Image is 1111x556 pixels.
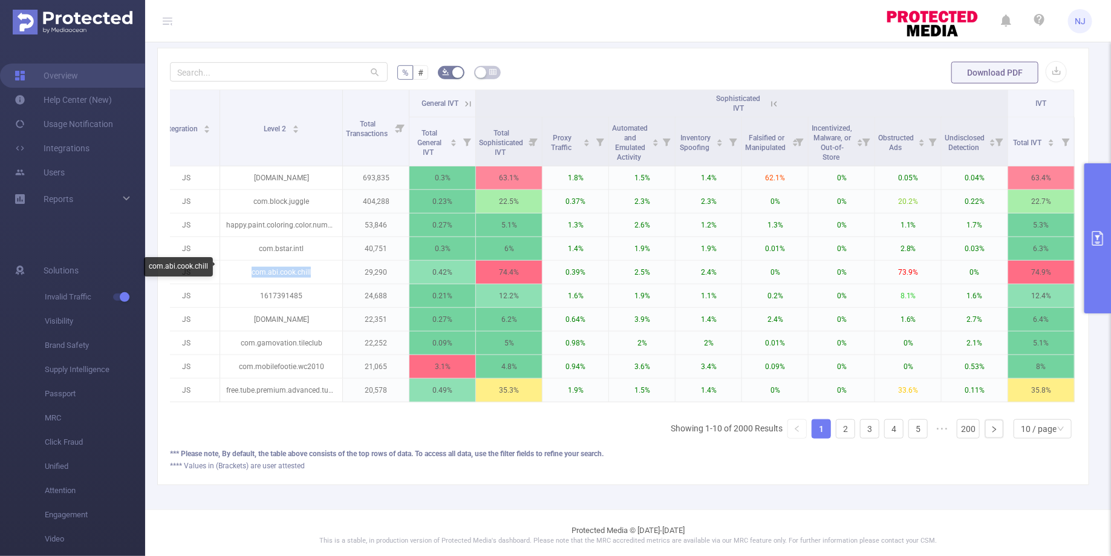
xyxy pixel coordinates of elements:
p: 0% [742,379,808,402]
p: 1.4% [676,379,741,402]
p: 5.1% [476,214,542,237]
i: icon: caret-up [451,137,457,141]
span: IVT [1036,99,1047,108]
p: 2.3% [676,190,741,213]
input: Search... [170,62,388,82]
div: Sort [450,137,457,145]
p: 0% [809,379,875,402]
i: icon: caret-up [204,123,210,127]
i: icon: bg-colors [442,68,449,76]
div: *** Please note, By default, the table above consists of the top rows of data. To access all data... [170,448,1077,459]
span: Integration [163,125,200,133]
p: 3.9% [609,308,675,331]
p: com.abi.cook.chill [220,261,342,284]
p: 63.4% [1008,166,1074,189]
p: JS [154,214,220,237]
span: Total IVT [1013,139,1043,147]
p: 0.94% [542,355,608,378]
p: 3.4% [676,355,741,378]
p: 1.9% [609,237,675,260]
p: 693,835 [343,166,409,189]
p: 1.1% [676,284,741,307]
i: icon: left [793,425,801,433]
i: icon: caret-up [292,123,299,127]
span: Solutions [44,258,79,283]
p: 5.1% [1008,332,1074,355]
p: 0% [875,332,941,355]
p: 2.4% [676,261,741,284]
i: icon: caret-down [292,128,299,132]
span: Invalid Traffic [45,285,145,309]
p: 2.3% [609,190,675,213]
p: 1.4% [676,166,741,189]
span: Falsified or Manipulated [745,134,787,152]
div: Sort [918,137,925,145]
span: Sophisticated IVT [716,94,760,113]
p: 0% [875,355,941,378]
p: 0.3% [409,166,475,189]
a: Usage Notification [15,112,113,136]
p: com.bstar.intl [220,237,342,260]
p: 1.4% [676,308,741,331]
p: 6% [476,237,542,260]
i: icon: caret-down [451,142,457,145]
span: Incentivized, Malware, or Out-of-Store [812,124,852,162]
span: Reports [44,194,73,204]
span: Visibility [45,309,145,333]
p: 62.1% [742,166,808,189]
p: 22,252 [343,332,409,355]
i: Filter menu [991,117,1008,166]
i: Filter menu [791,117,808,166]
p: 1.9% [676,237,741,260]
li: 1 [812,419,831,439]
p: 2.5% [609,261,675,284]
p: 1.6% [542,284,608,307]
p: 1.9% [609,284,675,307]
p: 73.9% [875,261,941,284]
p: 1.4% [542,237,608,260]
p: 1.7% [942,214,1008,237]
p: 0% [809,190,875,213]
p: 6.4% [1008,308,1074,331]
p: 5% [476,332,542,355]
span: Proxy Traffic [551,134,573,152]
p: 8% [1008,355,1074,378]
p: 1617391485 [220,284,342,307]
p: [DOMAIN_NAME] [220,166,342,189]
span: Obstructed Ads [878,134,914,152]
p: 2.1% [942,332,1008,355]
p: 40,751 [343,237,409,260]
li: 4 [884,419,904,439]
span: Engagement [45,503,145,527]
li: Previous Page [787,419,807,439]
span: % [402,68,408,77]
p: JS [154,284,220,307]
div: Sort [856,137,864,145]
i: icon: caret-down [653,142,659,145]
p: 35.8% [1008,379,1074,402]
p: com.gamovation.tileclub [220,332,342,355]
p: 404,288 [343,190,409,213]
p: 2.6% [609,214,675,237]
p: 0.2% [742,284,808,307]
li: Next Page [985,419,1004,439]
p: 35.3% [476,379,542,402]
span: Video [45,527,145,551]
p: 29,290 [343,261,409,284]
li: 2 [836,419,855,439]
a: Users [15,160,65,185]
p: 2.4% [742,308,808,331]
a: 3 [861,420,879,438]
p: happy.paint.coloring.color.number [220,214,342,237]
p: 0.04% [942,166,1008,189]
p: JS [154,308,220,331]
p: 22,351 [343,308,409,331]
p: 0.01% [742,332,808,355]
img: Protected Media [13,10,132,34]
li: 5 [908,419,928,439]
a: 1 [812,420,830,438]
div: Sort [1047,137,1055,145]
i: Filter menu [658,117,675,166]
p: 6.3% [1008,237,1074,260]
span: MRC [45,406,145,430]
